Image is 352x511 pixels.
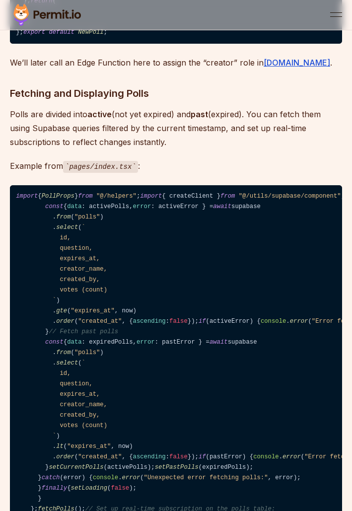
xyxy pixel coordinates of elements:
span: error [133,203,151,210]
strong: past [191,109,208,119]
code: pages/index.tsx [63,161,138,173]
span: false [169,453,188,460]
span: console [93,474,118,481]
span: error [137,339,155,346]
span: order [56,453,74,460]
span: lt [56,443,64,450]
h3: Fetching and Displaying Polls [10,85,342,101]
span: setLoading [71,485,108,492]
a: [DOMAIN_NAME] [264,58,330,68]
span: "expires_at" [67,443,111,450]
span: "@/utils/supabase/component" [239,193,341,200]
span: order [56,318,74,325]
span: ascending [133,453,166,460]
span: error [122,474,140,481]
p: We’ll later call an Edge Function here to assign the “creator” role in . [10,56,342,70]
p: Polls are divided into (not yet expired) and (expired). You can fetch them using Supabase queries... [10,107,342,149]
span: "polls" [74,214,100,220]
span: export [23,29,45,36]
span: false [169,318,188,325]
span: console [253,453,279,460]
span: setCurrentPolls [49,464,103,471]
span: select [56,224,78,231]
span: data [67,339,81,346]
span: "Unexpected error fetching polls:" [144,474,268,481]
span: "created_at" [78,318,122,325]
span: catch [42,474,60,481]
span: ` id, question, expires_at, creator_name, created_by, votes (count) ` [16,360,107,439]
span: false [111,485,129,492]
span: "expires_at" [71,307,115,314]
span: data [67,203,81,210]
span: await [210,339,228,346]
strong: active [87,109,112,119]
span: from [78,193,92,200]
span: console [261,318,286,325]
span: import [140,193,162,200]
span: from [56,214,70,220]
span: ascending [133,318,166,325]
span: setPastPolls [155,464,199,471]
span: if [199,453,206,460]
span: error [290,318,308,325]
span: NewPoll [78,29,103,36]
span: const [45,339,64,346]
span: from [56,349,70,356]
p: Example from : [10,159,342,173]
span: error [282,453,301,460]
span: gte [56,307,67,314]
span: default [49,29,74,36]
span: ` id, question, expires_at, creator_name, created_by, votes (count) ` [16,224,107,304]
span: from [220,193,235,200]
span: await [213,203,231,210]
span: import [16,193,38,200]
span: PollProps [42,193,74,200]
span: "created_at" [78,453,122,460]
button: open menu [330,9,342,21]
span: const [45,203,64,210]
span: "@/helpers" [96,193,137,200]
span: finally [42,485,67,492]
span: select [56,360,78,366]
span: if [199,318,206,325]
span: "polls" [74,349,100,356]
img: Permit logo [10,2,84,28]
span: // Fetch past polls [49,328,118,335]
